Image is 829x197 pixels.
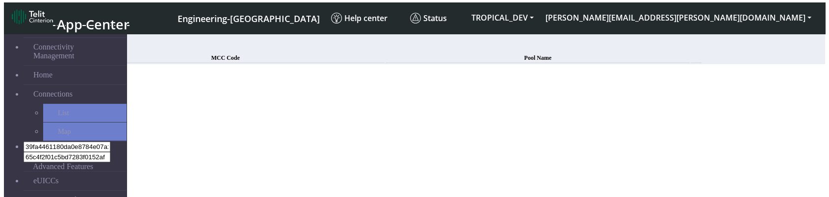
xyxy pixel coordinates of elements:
a: Status [406,9,466,27]
img: logo-telit-cinterion-gw-new.png [12,9,53,25]
button: [PERSON_NAME][EMAIL_ADDRESS][PERSON_NAME][DOMAIN_NAME] [540,9,817,26]
img: status.svg [410,13,421,24]
a: Connectivity Management [24,38,127,65]
a: Your current platform instance [177,9,319,27]
a: Help center [327,9,406,27]
a: App Center [12,6,128,30]
img: knowledge.svg [331,13,342,24]
span: Help center [331,13,388,24]
span: Status [410,13,447,24]
span: Engineering-[GEOGRAPHIC_DATA] [178,13,320,25]
span: App Center [57,15,130,33]
div: Rules [65,34,702,43]
span: Pool Name [524,54,551,61]
button: TROPICAL_DEV [466,9,540,26]
span: MCC Code [211,54,239,61]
